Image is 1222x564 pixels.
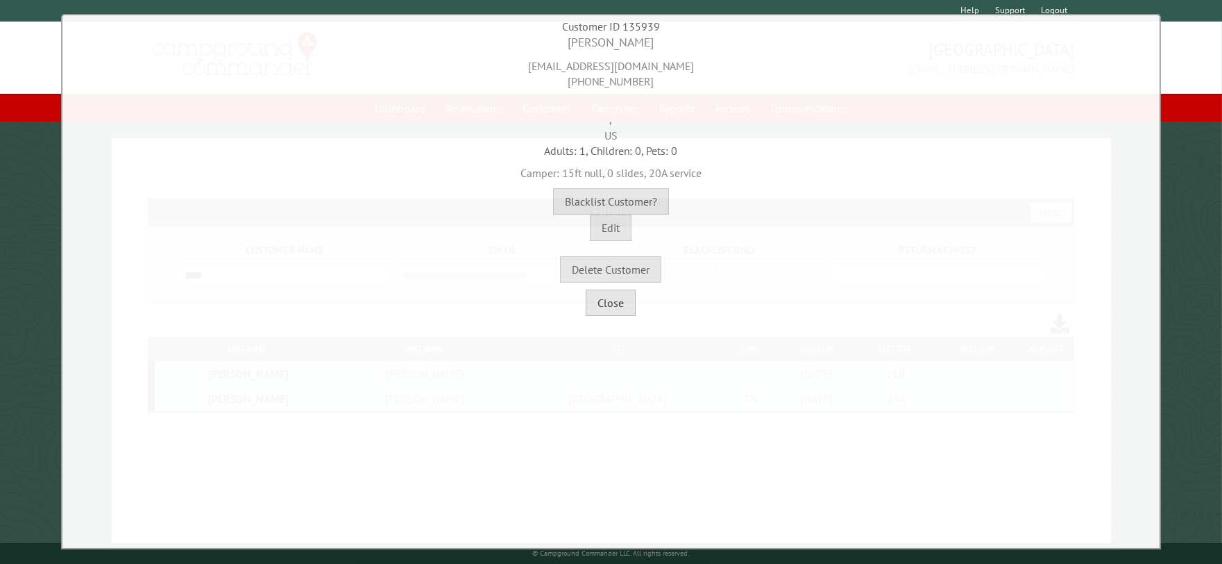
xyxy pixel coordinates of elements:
div: [EMAIL_ADDRESS][DOMAIN_NAME] [PHONE_NUMBER] [66,51,1156,90]
small: © Campground Commander LLC. All rights reserved. [533,549,690,558]
div: [PERSON_NAME] [66,34,1156,51]
div: Camper: 15ft null, 0 slides, 20A service [66,158,1156,181]
div: Adults: 1, Children: 0, Pets: 0 [66,143,1156,158]
button: Edit [590,215,631,241]
div: Customer ID 135939 [66,19,1156,34]
button: Close [586,290,636,316]
div: , US [66,90,1156,143]
button: Delete Customer [560,256,661,283]
button: Blacklist Customer? [553,188,669,215]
